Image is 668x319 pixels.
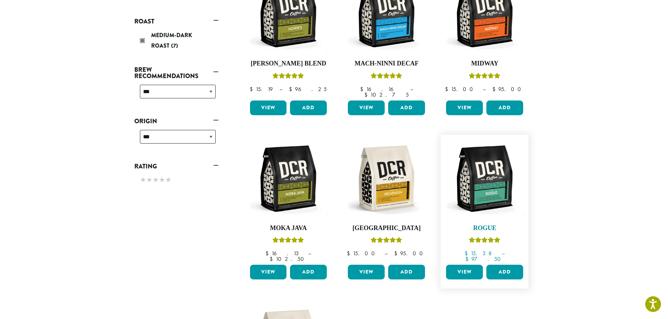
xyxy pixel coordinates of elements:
[347,250,378,257] bdi: 15.00
[248,224,329,232] h4: Moka Java
[265,250,302,257] bdi: 16.13
[248,138,329,219] img: DCR-12oz-Moka-Java-Stock-scaled.png
[250,100,287,115] a: View
[308,250,311,257] span: –
[346,60,427,68] h4: Mach-Ninni Decaf
[444,224,525,232] h4: Rogue
[371,236,402,247] div: Rated 5.00 out of 5
[347,250,353,257] span: $
[465,255,504,263] bdi: 97.50
[360,85,404,93] bdi: 16.16
[444,138,525,219] img: DCR-12oz-Rogue-Stock-scaled.png
[250,265,287,279] a: View
[445,85,476,93] bdi: 15.00
[134,82,218,107] div: Brew Recommendations
[364,91,409,98] bdi: 102.75
[385,250,387,257] span: –
[492,85,524,93] bdi: 95.00
[486,100,523,115] button: Add
[272,236,304,247] div: Rated 5.00 out of 5
[348,265,385,279] a: View
[250,85,256,93] span: $
[394,250,426,257] bdi: 95.00
[151,31,192,50] span: Medium-Dark Roast
[502,250,505,257] span: –
[146,175,153,185] span: ★
[465,250,471,257] span: $
[346,224,427,232] h4: [GEOGRAPHIC_DATA]
[289,85,327,93] bdi: 96.25
[364,91,370,98] span: $
[444,138,525,262] a: RogueRated 5.00 out of 5
[394,250,400,257] span: $
[492,85,498,93] span: $
[134,172,218,188] div: Rating
[410,85,413,93] span: –
[388,100,425,115] button: Add
[371,72,402,82] div: Rated 5.00 out of 5
[272,72,304,82] div: Rated 4.67 out of 5
[290,265,327,279] button: Add
[250,85,273,93] bdi: 15.19
[134,15,218,27] a: Roast
[465,250,495,257] bdi: 15.38
[388,265,425,279] button: Add
[153,175,159,185] span: ★
[444,60,525,68] h4: Midway
[290,100,327,115] button: Add
[346,138,427,262] a: [GEOGRAPHIC_DATA]Rated 5.00 out of 5
[134,115,218,127] a: Origin
[465,255,471,263] span: $
[446,100,483,115] a: View
[265,250,271,257] span: $
[270,255,307,263] bdi: 102.50
[469,236,500,247] div: Rated 5.00 out of 5
[483,85,486,93] span: –
[486,265,523,279] button: Add
[134,64,218,82] a: Brew Recommendations
[446,265,483,279] a: View
[445,85,451,93] span: $
[279,85,282,93] span: –
[140,175,146,185] span: ★
[469,72,500,82] div: Rated 5.00 out of 5
[134,127,218,152] div: Origin
[134,27,218,55] div: Roast
[360,85,366,93] span: $
[270,255,276,263] span: $
[134,160,218,172] a: Rating
[248,138,329,262] a: Moka JavaRated 5.00 out of 5
[171,42,178,50] span: (7)
[165,175,171,185] span: ★
[159,175,165,185] span: ★
[248,60,329,68] h4: [PERSON_NAME] Blend
[348,100,385,115] a: View
[346,138,427,219] img: DCR-12oz-Nicaragua-Stock-scaled.png
[289,85,295,93] span: $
